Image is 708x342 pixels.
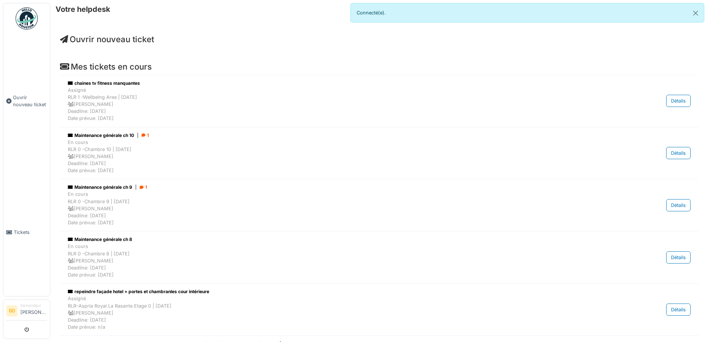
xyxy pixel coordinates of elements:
a: Maintenance générale ch 8 En coursRLR 0 -Chambre 8 | [DATE] [PERSON_NAME]Deadline: [DATE]Date pré... [66,234,692,280]
div: Maintenance générale ch 10 [68,132,600,139]
span: | [137,132,138,139]
div: chaines tv fitness manquantes [68,80,600,87]
a: Maintenance générale ch 9| 1 En coursRLR 0 -Chambre 9 | [DATE] [PERSON_NAME]Deadline: [DATE]Date ... [66,182,692,228]
h4: Mes tickets en cours [60,62,698,71]
div: Détails [666,199,691,211]
span: Ouvrir nouveau ticket [13,94,47,108]
div: Détails [666,95,691,107]
button: Close [687,3,704,23]
li: [PERSON_NAME] [20,303,47,319]
div: Maintenance générale ch 9 [68,184,600,191]
a: Ouvrir nouveau ticket [3,34,50,168]
div: Demandeur [20,303,47,308]
a: Ouvrir nouveau ticket [60,34,154,44]
div: 1 [141,132,149,139]
img: Badge_color-CXgf-gQk.svg [16,7,38,30]
div: Détails [666,304,691,316]
div: 1 [140,184,147,191]
a: chaines tv fitness manquantes AssignéRLR 1 -Wellbeing Area | [DATE] [PERSON_NAME]Deadline: [DATE]... [66,78,692,124]
div: Assigné RLR 1 -Wellbeing Area | [DATE] [PERSON_NAME] Deadline: [DATE] Date prévue: [DATE] [68,87,600,122]
a: Maintenance générale ch 10| 1 En coursRLR 0 -Chambre 10 | [DATE] [PERSON_NAME]Deadline: [DATE]Dat... [66,130,692,176]
span: | [135,184,137,191]
div: En cours RLR 0 -Chambre 9 | [DATE] [PERSON_NAME] Deadline: [DATE] Date prévue: [DATE] [68,191,600,226]
div: En cours RLR 0 -Chambre 10 | [DATE] [PERSON_NAME] Deadline: [DATE] Date prévue: [DATE] [68,139,600,174]
a: repeindre façade hotel + portes et chambranles cour intérieure AssignéRLR-Aspria Royal La Rasante... [66,286,692,332]
div: Connecté(e). [350,3,704,23]
h6: Votre helpdesk [56,5,110,14]
span: Tickets [14,229,47,236]
li: BD [6,305,17,316]
a: Tickets [3,168,50,296]
a: BD Demandeur[PERSON_NAME] [6,303,47,321]
div: Détails [666,251,691,264]
div: repeindre façade hotel + portes et chambranles cour intérieure [68,288,600,295]
div: En cours RLR 0 -Chambre 8 | [DATE] [PERSON_NAME] Deadline: [DATE] Date prévue: [DATE] [68,243,600,278]
div: Détails [666,147,691,159]
div: Assigné RLR-Aspria Royal La Rasante Etage 0 | [DATE] [PERSON_NAME] Deadline: [DATE] Date prévue: n/a [68,295,600,331]
div: Maintenance générale ch 8 [68,236,600,243]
